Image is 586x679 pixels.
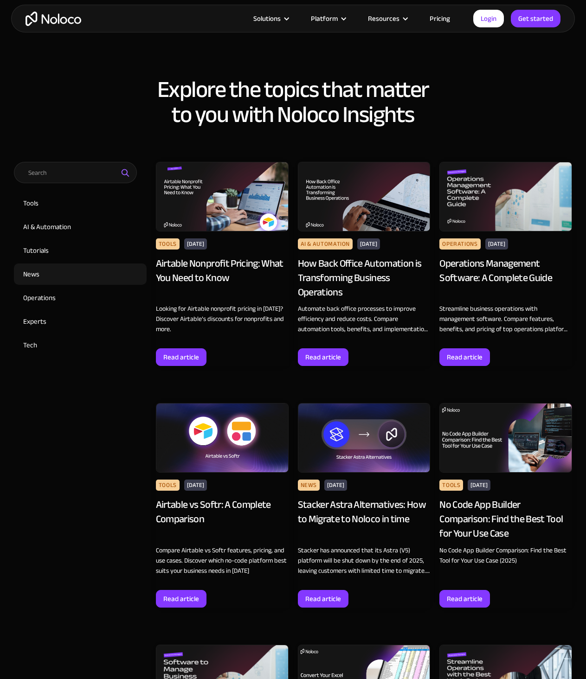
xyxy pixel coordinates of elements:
div: [DATE] [485,238,508,250]
a: Tools[DATE]Airtable vs Softr: A Complete ComparisonCompare Airtable vs Softr features, pricing, a... [156,403,289,607]
div: [DATE] [324,480,347,491]
div: Streamline business operations with management software. Compare features, benefits, and pricing ... [439,304,572,334]
a: Tools[DATE]No Code App Builder Comparison: Find the Best Tool for Your Use CaseNo Code App Builde... [439,403,572,607]
div: [DATE] [357,238,380,250]
div: Resources [356,13,418,25]
form: Email Form 2 [14,162,147,356]
div: Airtable Nonprofit Pricing: What You Need to Know [156,256,289,299]
div: Read article [163,351,199,363]
div: Read article [447,593,483,605]
div: How Back Office Automation is Transforming Business Operations [298,256,431,299]
div: News [298,480,320,491]
div: Read article [163,593,199,605]
a: AI & Automation[DATE]How Back Office Automation is Transforming Business OperationsAutomate back ... [298,162,431,366]
input: Search [14,162,137,183]
div: Compare Airtable vs Softr features, pricing, and use cases. Discover which no-code platform best ... [156,545,289,576]
div: Tools [156,238,180,250]
div: Operations Management Software: A Complete Guide [439,256,572,299]
div: Read article [447,351,483,363]
div: Stacker has announced that its Astra (V5) platform will be shut down by the end of 2025, leaving ... [298,545,431,576]
div: Solutions [253,13,281,25]
div: Stacker Astra Alternatives: How to Migrate to Noloco in time [298,498,431,540]
div: Looking for Airtable nonprofit pricing in [DATE]? Discover Airtable’s discounts for nonprofits an... [156,304,289,334]
div: Platform [311,13,338,25]
div: [DATE] [468,480,490,491]
div: Solutions [242,13,299,25]
a: Pricing [418,13,462,25]
a: Login [473,10,504,27]
div: [DATE] [184,238,207,250]
div: Tools [439,480,463,491]
div: No Code App Builder Comparison: Find the Best Tool for Your Use Case [439,498,572,540]
div: Operations [439,238,480,250]
a: Tools[DATE]Airtable Nonprofit Pricing: What You Need to KnowLooking for Airtable nonprofit pricin... [156,162,289,366]
div: Automate back office processes to improve efficiency and reduce costs. Compare automation tools, ... [298,304,431,334]
a: Get started [511,10,560,27]
div: No Code App Builder Comparison: Find the Best Tool for Your Use Case (2025) [439,545,572,566]
a: News[DATE]Stacker Astra Alternatives: How to Migrate to Noloco in timeStacker has announced that ... [298,403,431,607]
div: Platform [299,13,356,25]
div: Airtable vs Softr: A Complete Comparison [156,498,289,540]
div: AI & Automation [298,238,353,250]
a: Operations Management Software: A Complete GuideOperations[DATE]Operations Management Software: A... [439,162,572,366]
div: Read article [305,351,341,363]
div: Read article [305,593,341,605]
a: home [26,12,81,26]
div: Resources [368,13,399,25]
div: [DATE] [184,480,207,491]
div: Tools [156,480,180,491]
img: Operations Management Software: A Complete Guide [439,162,572,231]
h2: Explore the topics that matter to you with Noloco Insights [9,77,577,127]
